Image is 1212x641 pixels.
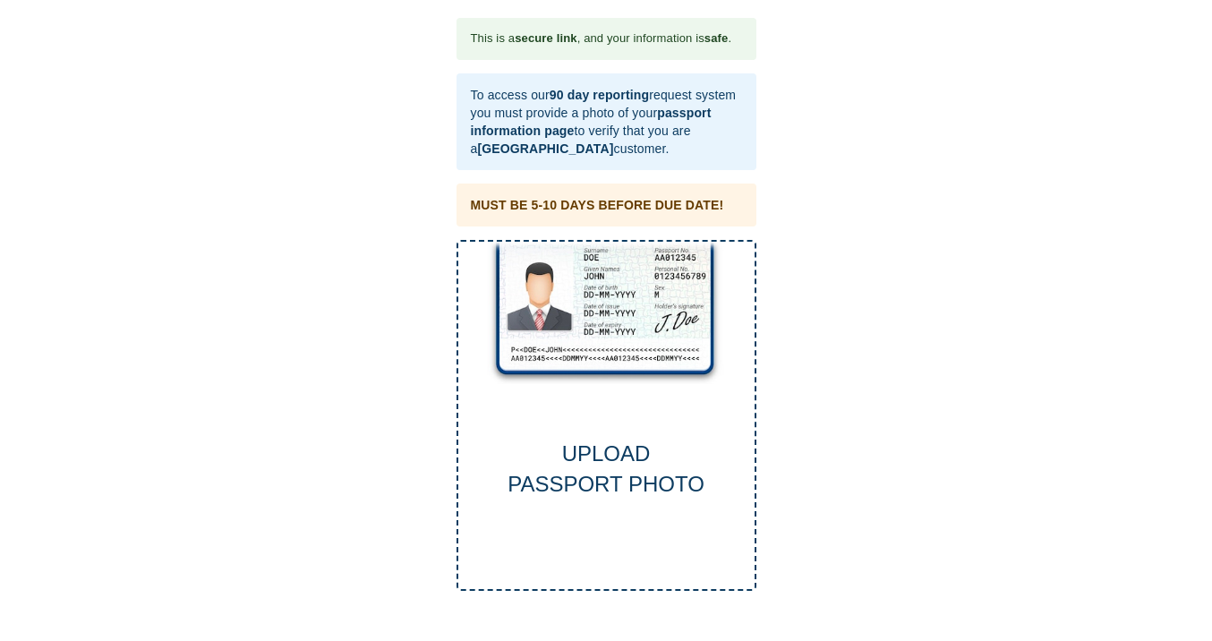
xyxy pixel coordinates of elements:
b: [GEOGRAPHIC_DATA] [477,141,613,156]
div: MUST BE 5-10 DAYS BEFORE DUE DATE! [471,196,724,214]
b: 90 day reporting [550,88,649,102]
div: To access our request system you must provide a photo of your to verify that you are a customer. [471,79,742,165]
b: passport information page [471,106,712,138]
b: secure link [515,31,576,45]
b: safe [704,31,729,45]
div: UPLOAD PASSPORT PHOTO [458,439,755,500]
div: This is a , and your information is . [471,23,732,55]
